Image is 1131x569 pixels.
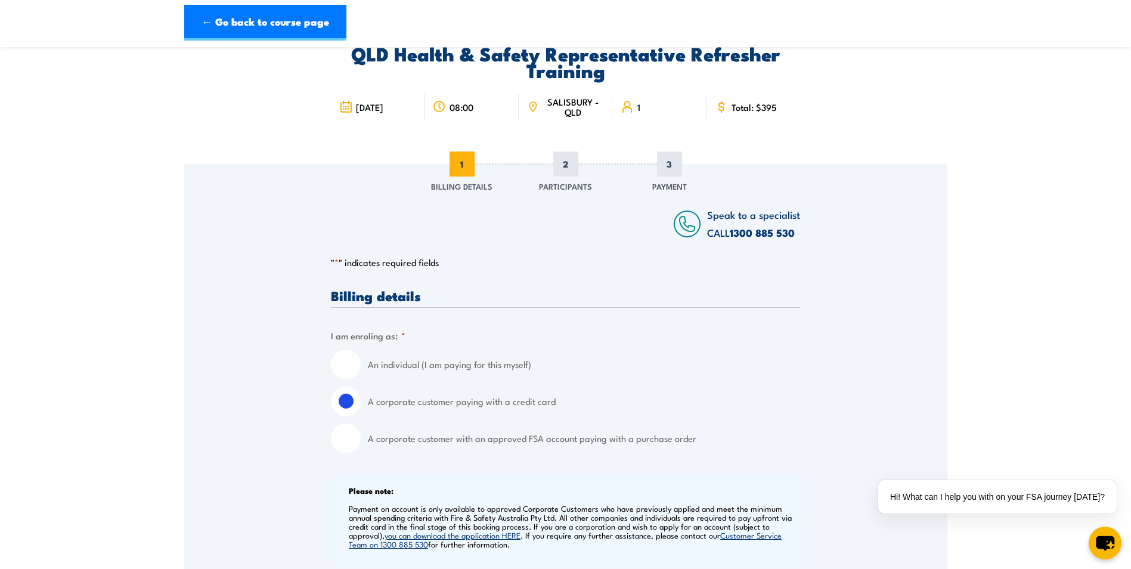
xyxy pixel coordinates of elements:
[331,289,800,302] h3: Billing details
[431,180,492,192] span: Billing Details
[542,97,604,117] span: SALISBURY - QLD
[368,350,800,379] label: An individual (I am paying for this myself)
[385,530,520,540] a: you can download the application HERE
[637,102,640,112] span: 1
[349,484,393,496] b: Please note:
[349,530,782,549] a: Customer Service Team on 1300 885 530
[450,102,473,112] span: 08:00
[652,180,687,192] span: Payment
[539,180,592,192] span: Participants
[368,423,800,453] label: A corporate customer with an approved FSA account paying with a purchase order
[878,480,1117,514] div: Hi! What can I help you with on your FSA journey [DATE]?
[730,225,795,240] a: 1300 885 530
[707,207,800,240] span: Speak to a specialist CALL
[356,102,383,112] span: [DATE]
[657,151,682,177] span: 3
[331,329,405,342] legend: I am enroling as:
[184,5,346,41] a: ← Go back to course page
[1089,527,1121,559] button: chat-button
[349,504,797,549] p: Payment on account is only available to approved Corporate Customers who have previously applied ...
[732,102,777,112] span: Total: $395
[553,151,578,177] span: 2
[331,45,800,78] h2: QLD Health & Safety Representative Refresher Training
[450,151,475,177] span: 1
[331,256,800,268] p: " " indicates required fields
[368,386,800,416] label: A corporate customer paying with a credit card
